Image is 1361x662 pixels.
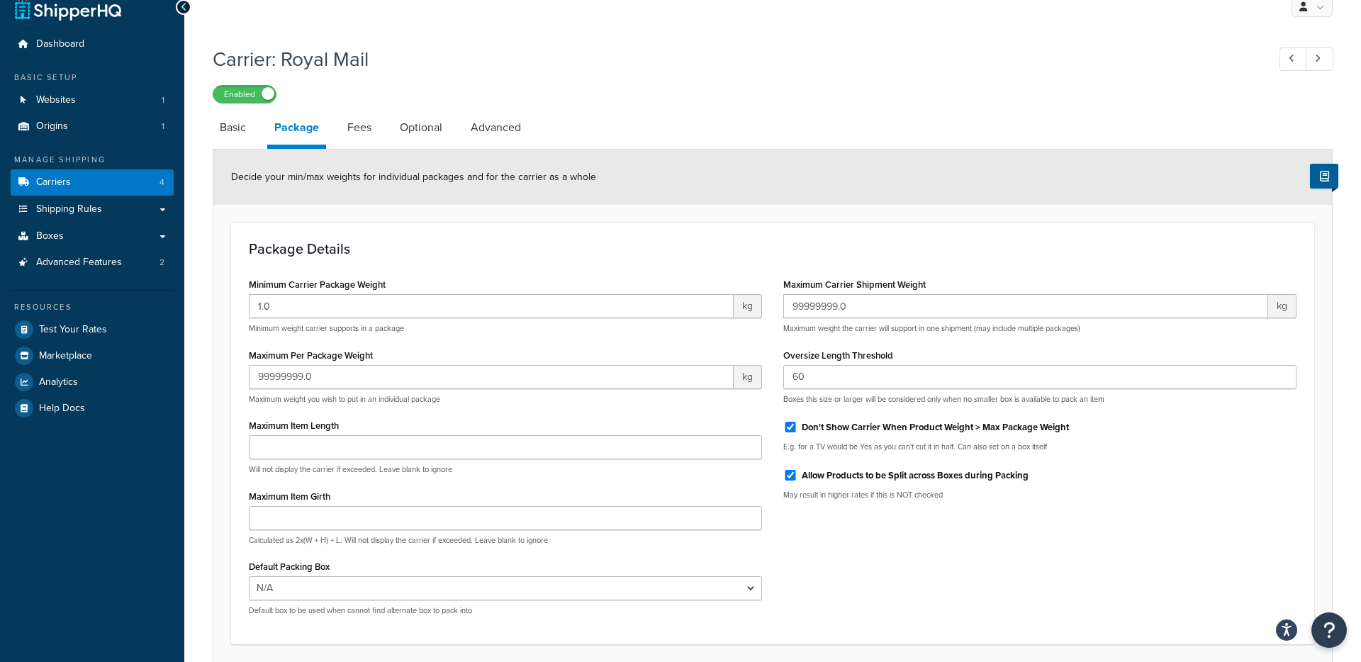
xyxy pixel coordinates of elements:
span: Dashboard [36,38,84,50]
span: Carriers [36,176,71,189]
span: Test Your Rates [39,324,107,336]
span: Advanced Features [36,257,122,269]
label: Default Packing Box [249,561,330,572]
span: Origins [36,120,68,133]
a: Dashboard [11,31,174,57]
a: Advanced [464,111,528,145]
a: Test Your Rates [11,317,174,342]
a: Marketplace [11,343,174,369]
label: Maximum Item Length [249,420,339,431]
a: Boxes [11,223,174,249]
a: Fees [340,111,379,145]
div: Manage Shipping [11,154,174,166]
label: Allow Products to be Split across Boxes during Packing [802,469,1029,482]
span: Shipping Rules [36,203,102,215]
span: Marketplace [39,350,92,362]
a: Optional [393,111,449,145]
button: Show Help Docs [1310,164,1338,189]
span: 4 [159,176,164,189]
span: kg [734,365,762,389]
li: Origins [11,113,174,140]
a: Package [267,111,326,149]
span: Boxes [36,230,64,242]
p: Boxes this size or larger will be considered only when no smaller box is available to pack an item [783,394,1296,405]
span: Analytics [39,376,78,388]
li: Advanced Features [11,249,174,276]
span: kg [1268,294,1296,318]
span: 2 [159,257,164,269]
p: May result in higher rates if this is NOT checked [783,490,1296,500]
label: Minimum Carrier Package Weight [249,279,386,290]
a: Origins1 [11,113,174,140]
p: Maximum weight you wish to put in an individual package [249,394,762,405]
div: Resources [11,301,174,313]
p: Will not display the carrier if exceeded. Leave blank to ignore [249,464,762,475]
label: Maximum Per Package Weight [249,350,373,361]
span: Help Docs [39,403,85,415]
li: Websites [11,87,174,113]
h1: Carrier: Royal Mail [213,45,1253,73]
h3: Package Details [249,241,1296,257]
label: Enabled [213,86,276,103]
label: Maximum Item Girth [249,491,330,502]
a: Basic [213,111,253,145]
a: Next Record [1306,47,1333,71]
p: Minimum weight carrier supports in a package [249,323,762,334]
label: Maximum Carrier Shipment Weight [783,279,926,290]
a: Websites1 [11,87,174,113]
p: Maximum weight the carrier will support in one shipment (may include multiple packages) [783,323,1296,334]
span: 1 [162,120,164,133]
a: Previous Record [1279,47,1307,71]
button: Open Resource Center [1311,612,1347,648]
span: 1 [162,94,164,106]
span: Decide your min/max weights for individual packages and for the carrier as a whole [231,169,596,184]
span: kg [734,294,762,318]
a: Analytics [11,369,174,395]
div: Basic Setup [11,72,174,84]
li: Carriers [11,169,174,196]
p: E.g. for a TV would be Yes as you can't cut it in half. Can also set on a box itself [783,442,1296,452]
span: Websites [36,94,76,106]
a: Shipping Rules [11,196,174,223]
p: Default box to be used when cannot find alternate box to pack into [249,605,762,616]
label: Don't Show Carrier When Product Weight > Max Package Weight [802,421,1069,434]
a: Advanced Features2 [11,249,174,276]
p: Calculated as 2x(W + H) + L. Will not display the carrier if exceeded. Leave blank to ignore [249,535,762,546]
a: Carriers4 [11,169,174,196]
a: Help Docs [11,395,174,421]
label: Oversize Length Threshold [783,350,893,361]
